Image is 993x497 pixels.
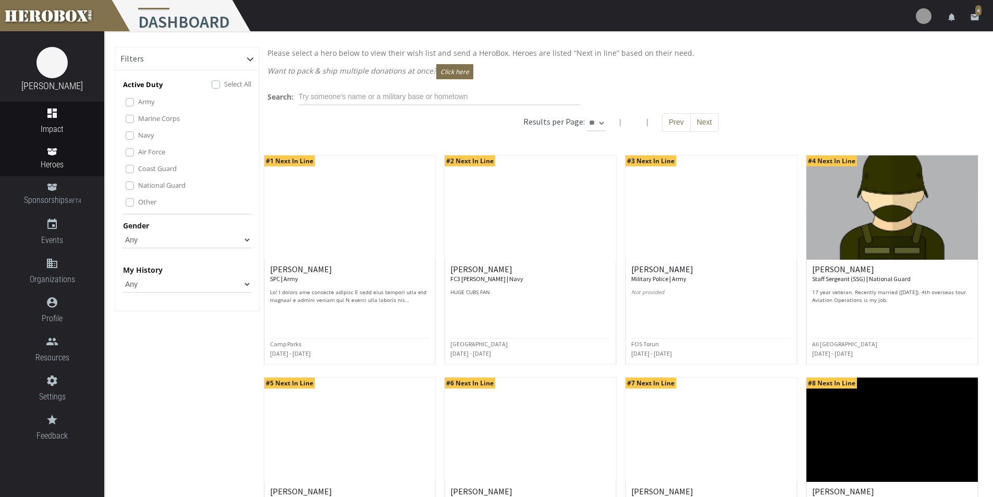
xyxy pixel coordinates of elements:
small: BETA [68,198,81,204]
small: [DATE] - [DATE] [450,349,491,357]
span: | [645,117,649,127]
label: National Guard [138,179,186,191]
a: [PERSON_NAME] [21,80,83,91]
p: Not provided [631,288,791,304]
small: [DATE] - [DATE] [631,349,672,357]
i: email [970,13,979,22]
label: Search: [267,91,293,103]
p: Please select a hero below to view their wish list and send a HeroBox. Heroes are listed “Next in... [267,47,975,59]
span: #2 Next In Line [445,155,495,166]
label: My History [123,264,163,276]
small: [DATE] - [DATE] [270,349,311,357]
h6: [PERSON_NAME] [812,265,972,283]
small: SPC | Army [270,275,298,283]
span: #5 Next In Line [264,378,315,389]
button: Click here [436,64,473,79]
label: Navy [138,129,154,141]
small: Ali [GEOGRAPHIC_DATA] [812,340,877,348]
p: HUGE CUBS FAN [450,288,610,304]
img: image [36,47,68,78]
button: Next [690,113,719,132]
label: Select All [224,78,251,90]
p: 17 year veteran. Recently married ([DATE]). 4th overseas tour. Aviation Operations is my job. [812,288,972,304]
small: [DATE] - [DATE] [812,349,853,357]
label: Coast Guard [138,163,177,174]
span: #6 Next In Line [445,378,495,389]
a: #1 Next In Line [PERSON_NAME] SPC | Army Lo! I dolors ame consecte adipisc E sedd eius tempori ut... [264,155,436,365]
small: [GEOGRAPHIC_DATA] [450,340,508,348]
input: Try someone's name or a military base or hometown [299,89,580,105]
label: Marine Corps [138,113,180,124]
small: Military Police | Army [631,275,686,283]
span: 4 [975,5,982,16]
span: | [618,117,622,127]
label: Gender [123,220,149,232]
p: Want to pack & ship multiple donations at once? [267,64,975,79]
h6: Filters [120,54,144,64]
p: Active Duty [123,79,163,91]
h6: [PERSON_NAME] [450,265,610,283]
small: FOS Torun [631,340,659,348]
a: #4 Next In Line [PERSON_NAME] Staff Sergeant (SSG) | National Guard 17 year veteran. Recently mar... [806,155,978,365]
label: Army [138,96,155,107]
span: #1 Next In Line [264,155,315,166]
i: notifications [947,13,957,22]
button: Prev [662,113,691,132]
h6: [PERSON_NAME] [270,265,430,283]
h6: Results per Page: [523,116,585,127]
a: #2 Next In Line [PERSON_NAME] FC3 [PERSON_NAME] | Navy HUGE CUBS FAN [GEOGRAPHIC_DATA] [DATE] - [... [444,155,617,365]
label: Air Force [138,146,165,157]
h6: [PERSON_NAME] [631,265,791,283]
span: #7 Next In Line [626,378,676,389]
p: Lo! I dolors ame consecte adipisc E sedd eius tempori utla etd magnaal e admini veniam qui N exer... [270,288,430,304]
small: Staff Sergeant (SSG) | National Guard [812,275,911,283]
span: #4 Next In Line [806,155,857,166]
span: #3 Next In Line [626,155,676,166]
small: Camp Parks [270,340,301,348]
img: user-image [916,8,931,24]
label: Other [138,196,156,208]
small: FC3 [PERSON_NAME] | Navy [450,275,523,283]
a: #3 Next In Line [PERSON_NAME] Military Police | Army Not provided FOS Torun [DATE] - [DATE] [625,155,798,365]
span: #8 Next In Line [806,378,857,389]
